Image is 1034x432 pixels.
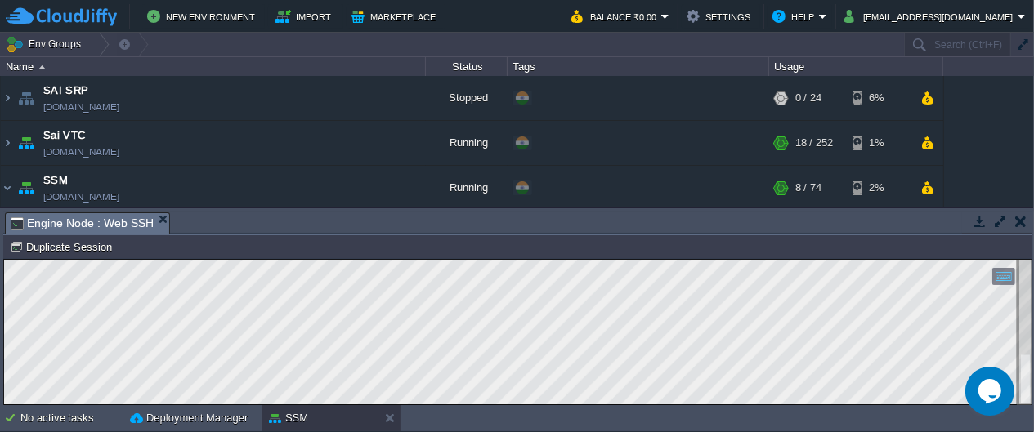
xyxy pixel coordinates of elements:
[2,57,425,76] div: Name
[508,57,768,76] div: Tags
[1,121,14,165] img: AMDAwAAAACH5BAEAAAAALAAAAAABAAEAAAICRAEAOw==
[43,99,119,115] a: [DOMAIN_NAME]
[6,33,87,56] button: Env Groups
[571,7,661,26] button: Balance ₹0.00
[351,7,441,26] button: Marketplace
[6,7,117,27] img: CloudJiffy
[853,76,906,120] div: 6%
[853,121,906,165] div: 1%
[147,7,260,26] button: New Environment
[844,7,1018,26] button: [EMAIL_ADDRESS][DOMAIN_NAME]
[269,410,308,426] button: SSM
[772,7,819,26] button: Help
[426,76,508,120] div: Stopped
[11,213,154,234] span: Engine Node : Web SSH
[427,57,507,76] div: Status
[130,410,248,426] button: Deployment Manager
[795,166,821,210] div: 8 / 74
[43,144,119,160] a: [DOMAIN_NAME]
[795,121,833,165] div: 18 / 252
[275,7,337,26] button: Import
[426,121,508,165] div: Running
[15,76,38,120] img: AMDAwAAAACH5BAEAAAAALAAAAAABAAEAAAICRAEAOw==
[43,82,89,99] a: SAI SRP
[20,405,123,431] div: No active tasks
[15,166,38,210] img: AMDAwAAAACH5BAEAAAAALAAAAAABAAEAAAICRAEAOw==
[853,166,906,210] div: 2%
[43,172,68,189] a: SSM
[43,189,119,205] a: [DOMAIN_NAME]
[10,239,117,254] button: Duplicate Session
[795,76,821,120] div: 0 / 24
[770,57,942,76] div: Usage
[1,166,14,210] img: AMDAwAAAACH5BAEAAAAALAAAAAABAAEAAAICRAEAOw==
[965,367,1018,416] iframe: chat widget
[38,65,46,69] img: AMDAwAAAACH5BAEAAAAALAAAAAABAAEAAAICRAEAOw==
[43,127,86,144] a: Sai VTC
[426,166,508,210] div: Running
[687,7,755,26] button: Settings
[15,121,38,165] img: AMDAwAAAACH5BAEAAAAALAAAAAABAAEAAAICRAEAOw==
[1,76,14,120] img: AMDAwAAAACH5BAEAAAAALAAAAAABAAEAAAICRAEAOw==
